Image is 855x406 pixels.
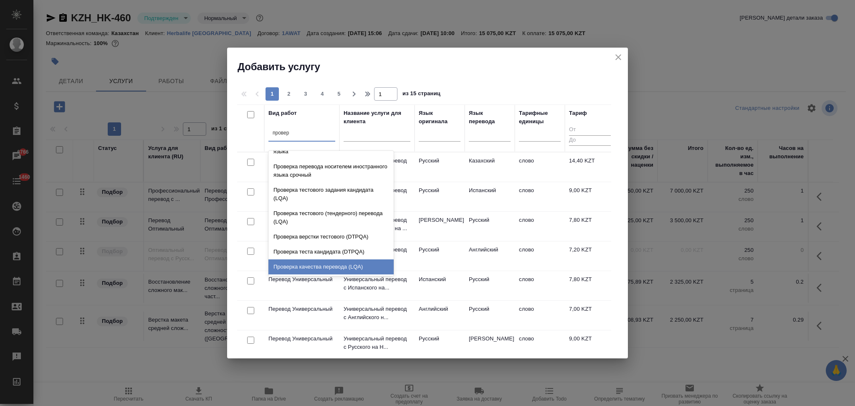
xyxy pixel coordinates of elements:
div: Проверка перевода носителем иностранного языка срочный [268,159,394,183]
td: Русский [415,152,465,182]
td: Русский [415,182,465,211]
td: слово [515,182,565,211]
span: 2 [282,90,296,98]
span: из 15 страниц [402,89,440,101]
button: 2 [282,87,296,101]
div: Проверка теста кандидата (DTPQA) [268,244,394,259]
td: 7,80 KZT [565,271,615,300]
td: 7,00 KZT [565,301,615,330]
td: 14,40 KZT [565,152,615,182]
td: 7,80 KZT [565,212,615,241]
p: Универсальный перевод с Испанского на... [344,275,410,292]
td: [PERSON_NAME] [465,330,515,360]
input: До [569,135,611,146]
p: Перевод Универсальный [268,335,335,343]
div: Проверка тестового (тендерного) перевода (LQA) [268,206,394,229]
span: 3 [299,90,312,98]
div: Тариф [569,109,587,117]
td: слово [515,212,565,241]
input: От [569,125,611,135]
div: Проверка качества перевода (LQA) [268,259,394,274]
div: Язык оригинала [419,109,460,126]
td: слово [515,271,565,300]
td: Английский [465,241,515,271]
td: слово [515,301,565,330]
td: Испанский [465,182,515,211]
div: Название услуги для клиента [344,109,410,126]
td: Казахский [465,152,515,182]
td: Русский [415,330,465,360]
p: Универсальный перевод с Английского н... [344,305,410,322]
td: слово [515,241,565,271]
td: 9,00 KZT [565,182,615,211]
td: слово [515,330,565,360]
button: 4 [316,87,329,101]
td: Русский [465,212,515,241]
button: close [612,51,625,63]
div: Язык перевода [469,109,511,126]
button: 3 [299,87,312,101]
div: Проверка тестового задания кандидата (LQA) [268,183,394,206]
td: Русский [465,271,515,300]
p: Перевод Универсальный [268,305,335,313]
td: [PERSON_NAME] [415,212,465,241]
span: 5 [332,90,346,98]
td: Английский [415,301,465,330]
td: слово [515,152,565,182]
td: Русский [415,241,465,271]
td: 7,20 KZT [565,241,615,271]
p: Универсальный перевод с Русского на Н... [344,335,410,351]
button: 5 [332,87,346,101]
span: 4 [316,90,329,98]
td: 9,00 KZT [565,330,615,360]
div: Тарифные единицы [519,109,561,126]
h2: Добавить услугу [238,60,628,74]
div: Вид работ [268,109,297,117]
div: Проверка верстки тестового (DTPQA) [268,229,394,244]
td: Испанский [415,271,465,300]
td: Русский [465,301,515,330]
p: Перевод Универсальный [268,275,335,284]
